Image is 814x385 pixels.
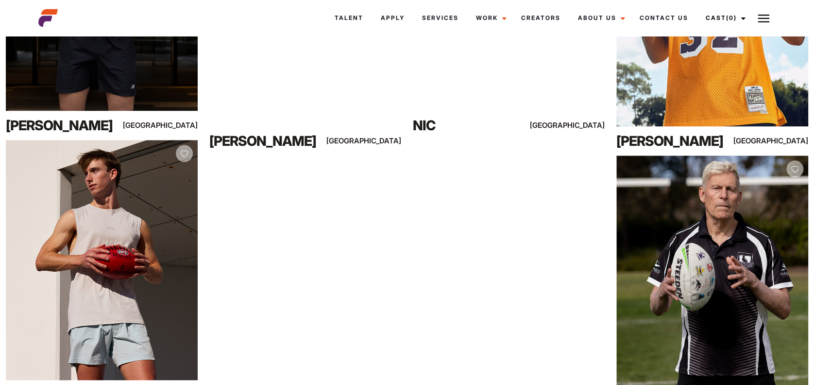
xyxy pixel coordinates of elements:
div: [GEOGRAPHIC_DATA] [344,135,402,147]
div: [GEOGRAPHIC_DATA] [751,135,809,147]
a: Apply [372,5,413,31]
a: Creators [512,5,569,31]
div: Nic [413,116,528,135]
div: [PERSON_NAME] [209,131,324,151]
img: Burger icon [758,13,769,24]
a: Services [413,5,467,31]
a: Work [467,5,512,31]
span: (0) [726,14,737,21]
div: [PERSON_NAME] [616,131,731,151]
div: [GEOGRAPHIC_DATA] [140,119,198,131]
a: Contact Us [631,5,697,31]
img: cropped-aefm-brand-fav-22-square.png [38,8,58,28]
a: Talent [326,5,372,31]
div: [PERSON_NAME] [6,116,121,135]
div: [GEOGRAPHIC_DATA] [547,119,605,131]
a: About Us [569,5,631,31]
a: Cast(0) [697,5,751,31]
